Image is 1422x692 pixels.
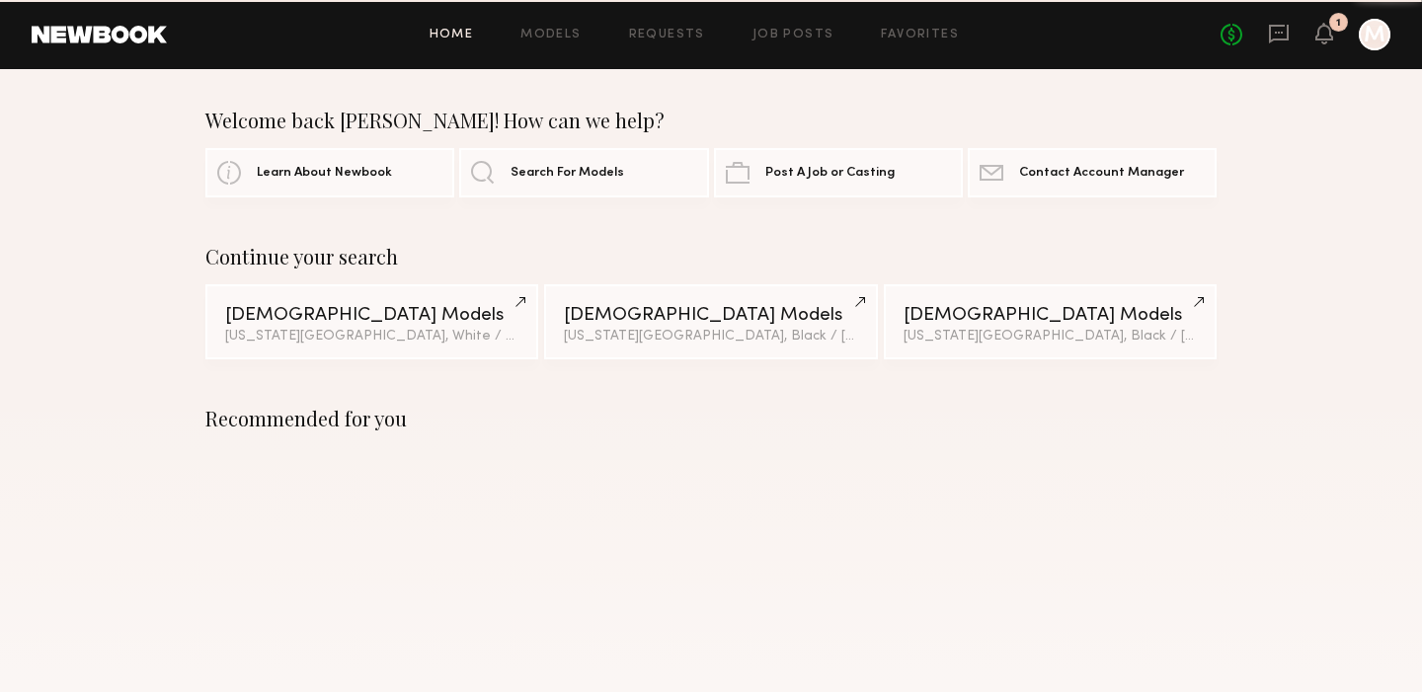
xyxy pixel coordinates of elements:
[564,306,857,325] div: [DEMOGRAPHIC_DATA] Models
[629,29,705,41] a: Requests
[205,245,1217,269] div: Continue your search
[765,167,895,180] span: Post A Job or Casting
[520,29,581,41] a: Models
[544,284,877,359] a: [DEMOGRAPHIC_DATA] Models[US_STATE][GEOGRAPHIC_DATA], Black / [DEMOGRAPHIC_DATA]
[511,167,624,180] span: Search For Models
[1019,167,1184,180] span: Contact Account Manager
[459,148,708,197] a: Search For Models
[904,306,1197,325] div: [DEMOGRAPHIC_DATA] Models
[257,167,392,180] span: Learn About Newbook
[968,148,1217,197] a: Contact Account Manager
[1336,18,1341,29] div: 1
[1359,19,1390,50] a: M
[205,109,1217,132] div: Welcome back [PERSON_NAME]! How can we help?
[205,407,1217,430] div: Recommended for you
[752,29,834,41] a: Job Posts
[205,284,538,359] a: [DEMOGRAPHIC_DATA] Models[US_STATE][GEOGRAPHIC_DATA], White / Caucasian
[904,330,1197,344] div: [US_STATE][GEOGRAPHIC_DATA], Black / [DEMOGRAPHIC_DATA]
[884,284,1217,359] a: [DEMOGRAPHIC_DATA] Models[US_STATE][GEOGRAPHIC_DATA], Black / [DEMOGRAPHIC_DATA]
[225,306,518,325] div: [DEMOGRAPHIC_DATA] Models
[714,148,963,197] a: Post A Job or Casting
[225,330,518,344] div: [US_STATE][GEOGRAPHIC_DATA], White / Caucasian
[564,330,857,344] div: [US_STATE][GEOGRAPHIC_DATA], Black / [DEMOGRAPHIC_DATA]
[430,29,474,41] a: Home
[205,148,454,197] a: Learn About Newbook
[881,29,959,41] a: Favorites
